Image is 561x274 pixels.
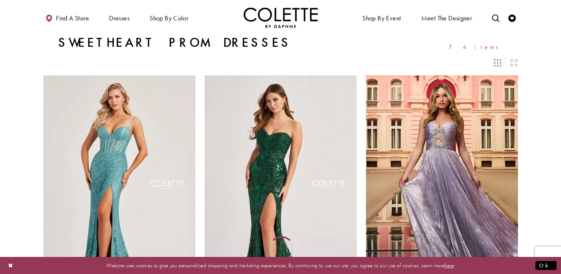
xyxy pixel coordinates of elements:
span: 74 items [449,44,503,50]
a: Find a store [43,7,91,28]
button: Submit Dialog [535,261,557,270]
span: Switch layout to 3 columns [494,59,501,66]
a: here [445,261,454,269]
span: Dresses [107,7,131,28]
a: Check Wishlist [506,7,518,28]
span: Shop by color [148,7,190,28]
span: Shop By Event [360,7,403,28]
button: Close Dialog [4,259,17,272]
a: Meet the designer [419,7,474,28]
span: Dresses [109,14,129,22]
a: Visit Home Page [244,7,318,28]
img: Colette by Daphne [244,7,318,28]
a: Toggle search [490,7,501,28]
span: Switch layout to 2 columns [510,59,518,66]
span: Meet the designer [421,14,472,22]
span: Shop By Event [362,14,401,22]
p: Website uses cookies to give you personalized shopping and marketing experiences. By continuing t... [53,260,508,270]
div: Layout Controls [39,55,522,71]
h1: Sweetheart Prom Dresses [58,35,291,50]
span: Find a store [56,14,89,22]
span: Shop by color [149,14,188,22]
